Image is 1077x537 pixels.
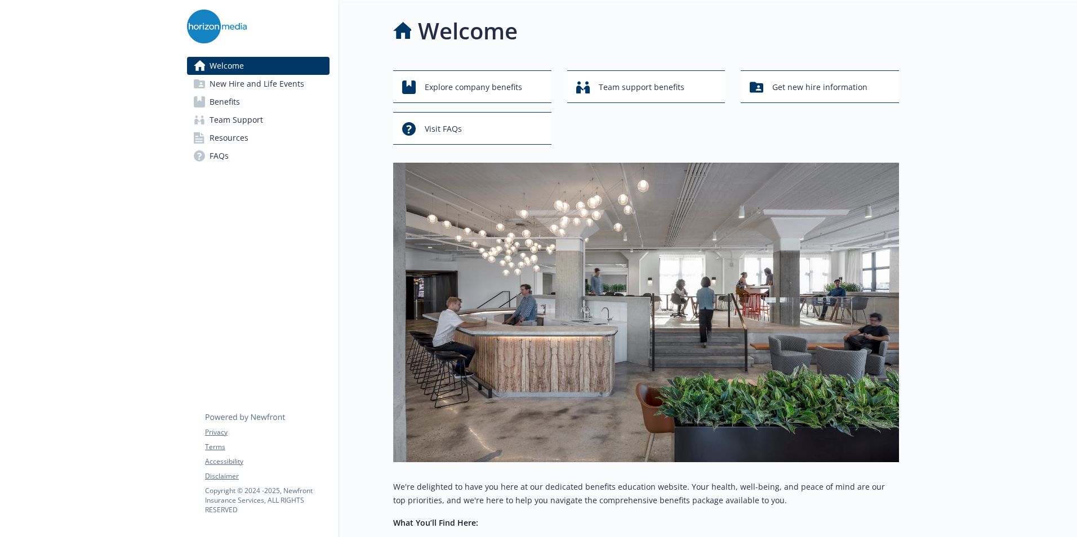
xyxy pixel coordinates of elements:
[393,112,551,145] button: Visit FAQs
[425,77,522,98] span: Explore company benefits
[205,471,329,481] a: Disclaimer
[187,147,330,165] a: FAQs
[772,77,867,98] span: Get new hire information
[187,111,330,129] a: Team Support
[187,57,330,75] a: Welcome
[418,14,518,48] h1: Welcome
[205,427,329,437] a: Privacy
[393,480,899,507] p: We're delighted to have you here at our dedicated benefits education website. Your health, well-b...
[187,75,330,93] a: New Hire and Life Events
[599,77,684,98] span: Team support benefits
[210,93,240,111] span: Benefits
[210,129,248,147] span: Resources
[393,517,478,528] strong: What You’ll Find Here:
[205,457,329,467] a: Accessibility
[425,118,462,140] span: Visit FAQs
[187,129,330,147] a: Resources
[741,70,899,103] button: Get new hire information
[210,57,244,75] span: Welcome
[393,70,551,103] button: Explore company benefits
[187,93,330,111] a: Benefits
[210,111,263,129] span: Team Support
[210,75,304,93] span: New Hire and Life Events
[210,147,229,165] span: FAQs
[393,163,899,462] img: overview page banner
[205,486,329,514] p: Copyright © 2024 - 2025 , Newfront Insurance Services, ALL RIGHTS RESERVED
[205,442,329,452] a: Terms
[567,70,726,103] button: Team support benefits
